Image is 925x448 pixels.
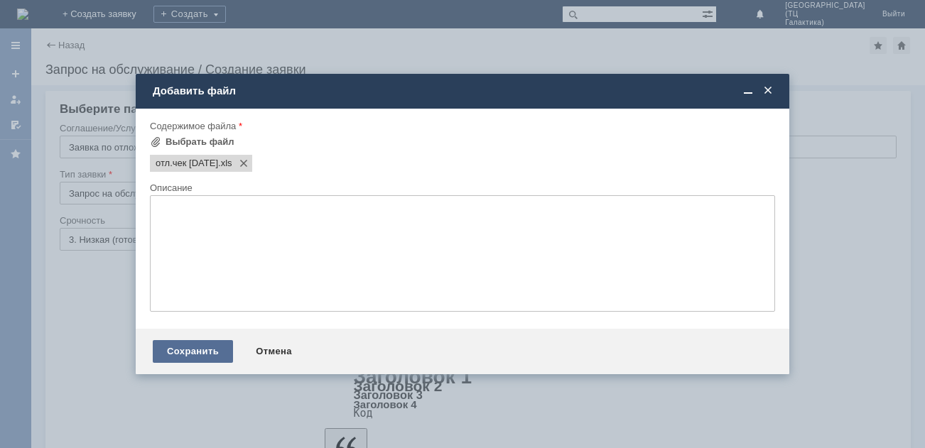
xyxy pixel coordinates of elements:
[153,84,775,97] div: Добавить файл
[150,121,772,131] div: Содержимое файла
[761,84,775,97] span: Закрыть
[156,158,218,169] span: отл.чек 04.09.25.xls
[150,183,772,192] div: Описание
[741,84,755,97] span: Свернуть (Ctrl + M)
[218,158,232,169] span: отл.чек 04.09.25.xls
[6,6,207,17] div: удалите пожалуйста отложенный чек
[166,136,234,148] div: Выбрать файл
